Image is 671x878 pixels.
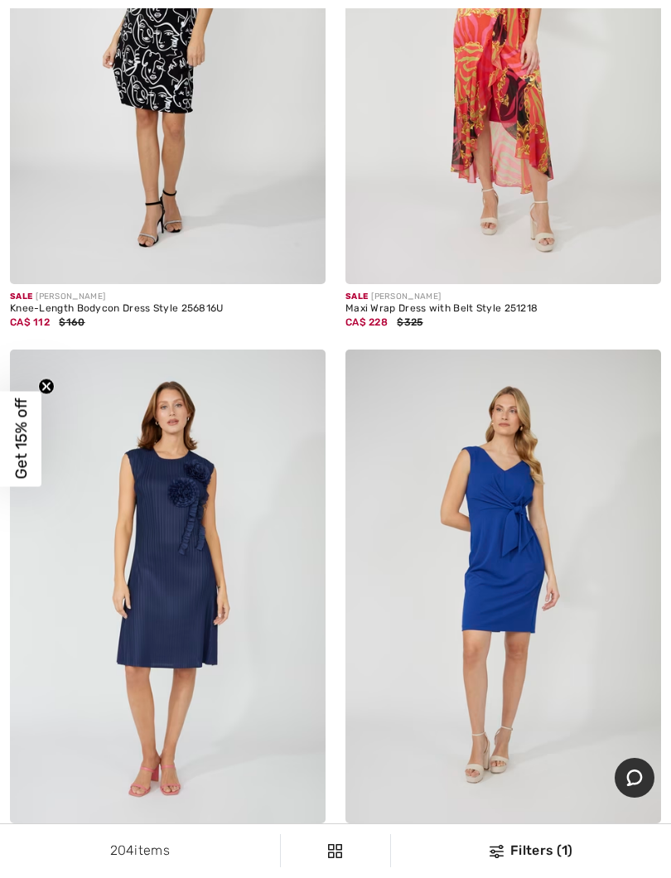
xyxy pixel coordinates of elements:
[10,303,326,315] div: Knee-Length Bodycon Dress Style 256816U
[345,316,388,328] span: CA$ 228
[12,398,31,480] span: Get 15% off
[615,758,654,799] iframe: Opens a widget where you can chat to one of our agents
[401,841,661,861] div: Filters (1)
[490,845,504,858] img: Filters
[38,379,55,395] button: Close teaser
[59,316,84,328] span: $160
[10,350,326,823] img: A-Line Knee-Length Dress Style 251567. Navy
[10,292,32,302] span: Sale
[10,316,50,328] span: CA$ 112
[110,842,135,858] span: 204
[345,291,661,303] div: [PERSON_NAME]
[345,350,661,823] img: Knee-Length Fit and Flare Dress Style 251176. Royal
[328,844,342,858] img: Filters
[345,292,368,302] span: Sale
[10,291,326,303] div: [PERSON_NAME]
[397,316,422,328] span: $325
[345,303,661,315] div: Maxi Wrap Dress with Belt Style 251218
